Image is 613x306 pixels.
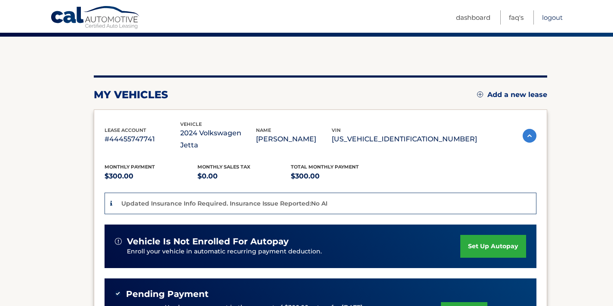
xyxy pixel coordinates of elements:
span: Monthly sales Tax [197,164,250,170]
span: Pending Payment [126,289,209,300]
p: [US_VEHICLE_IDENTIFICATION_NUMBER] [332,133,477,145]
span: vehicle is not enrolled for autopay [127,236,289,247]
img: accordion-active.svg [523,129,536,143]
a: Add a new lease [477,91,547,99]
a: set up autopay [460,235,526,258]
span: lease account [105,127,146,133]
p: $0.00 [197,170,291,182]
a: Cal Automotive [50,6,141,31]
img: add.svg [477,91,483,97]
p: $300.00 [291,170,384,182]
img: check-green.svg [115,290,121,297]
img: alert-white.svg [115,238,122,245]
span: Total Monthly Payment [291,164,359,170]
a: Dashboard [456,10,490,25]
a: FAQ's [509,10,524,25]
a: Logout [542,10,563,25]
span: name [256,127,271,133]
span: vehicle [180,121,202,127]
p: 2024 Volkswagen Jetta [180,127,256,151]
p: Updated Insurance Info Required. Insurance Issue Reported:No AI [121,200,327,207]
h2: my vehicles [94,88,168,101]
span: Monthly Payment [105,164,155,170]
p: #44455747741 [105,133,180,145]
p: Enroll your vehicle in automatic recurring payment deduction. [127,247,461,256]
p: [PERSON_NAME] [256,133,332,145]
p: $300.00 [105,170,198,182]
span: vin [332,127,341,133]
